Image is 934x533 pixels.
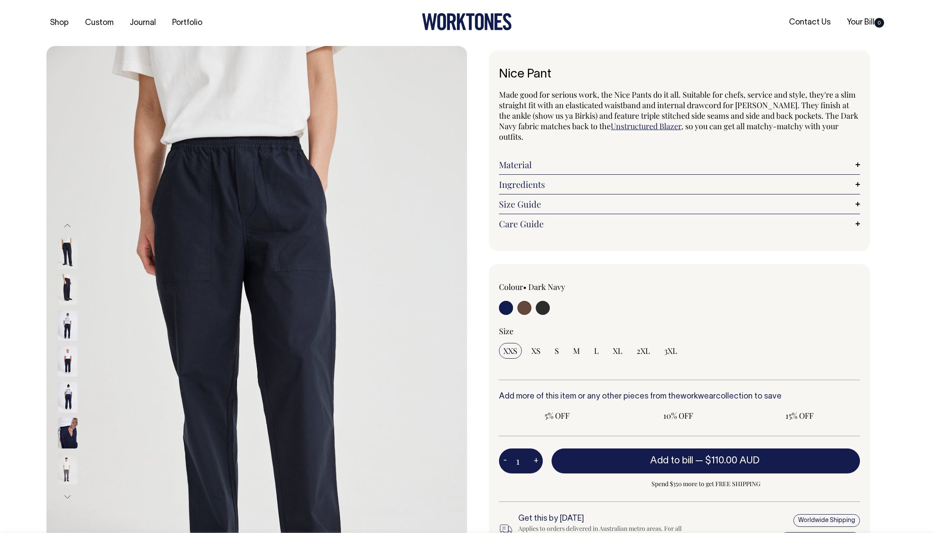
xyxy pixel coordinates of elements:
input: XXS [499,343,522,359]
img: dark-navy [58,238,78,269]
img: dark-navy [58,274,78,305]
input: XL [609,343,627,359]
input: L [590,343,603,359]
span: , so you can get all matchy-matchy with your outfits. [499,121,838,142]
span: Add to bill [650,456,693,465]
span: 2XL [637,346,650,356]
h6: Get this by [DATE] [518,515,696,523]
div: Colour [499,282,644,292]
input: S [550,343,563,359]
a: Unstructured Blazer [611,121,681,131]
button: + [529,452,543,470]
h1: Nice Pant [499,68,860,81]
a: Journal [126,16,159,30]
span: S [555,346,559,356]
span: 15% OFF [746,410,853,421]
img: dark-navy [58,310,78,341]
span: L [594,346,599,356]
h6: Add more of this item or any other pieces from the collection to save [499,392,860,401]
span: 10% OFF [625,410,732,421]
a: Size Guide [499,199,860,209]
span: Spend $350 more to get FREE SHIPPING [552,479,860,489]
a: Custom [81,16,117,30]
input: M [569,343,584,359]
label: Dark Navy [528,282,565,292]
span: XL [613,346,623,356]
a: Care Guide [499,219,860,229]
a: Shop [46,16,72,30]
a: Portfolio [169,16,206,30]
img: dark-navy [58,418,78,448]
span: XXS [503,346,517,356]
input: 15% OFF [741,408,857,424]
a: Your Bill0 [843,15,888,30]
a: Contact Us [785,15,834,30]
input: 10% OFF [620,408,736,424]
img: charcoal [58,454,78,484]
button: Next [61,487,74,507]
span: XS [531,346,541,356]
input: 2XL [632,343,655,359]
button: Previous [61,216,74,236]
input: 3XL [660,343,682,359]
span: 5% OFF [503,410,611,421]
span: 0 [874,18,884,28]
a: Ingredients [499,179,860,190]
span: • [523,282,527,292]
span: Made good for serious work, the Nice Pants do it all. Suitable for chefs, service and style, they... [499,89,858,131]
a: workwear [680,393,716,400]
span: M [573,346,580,356]
span: $110.00 AUD [705,456,760,465]
a: Material [499,159,860,170]
div: Size [499,326,860,336]
input: 5% OFF [499,408,615,424]
img: dark-navy [58,382,78,413]
span: — [695,456,762,465]
span: 3XL [664,346,677,356]
button: - [499,452,511,470]
button: Add to bill —$110.00 AUD [552,448,860,473]
input: XS [527,343,545,359]
img: dark-navy [58,346,78,377]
